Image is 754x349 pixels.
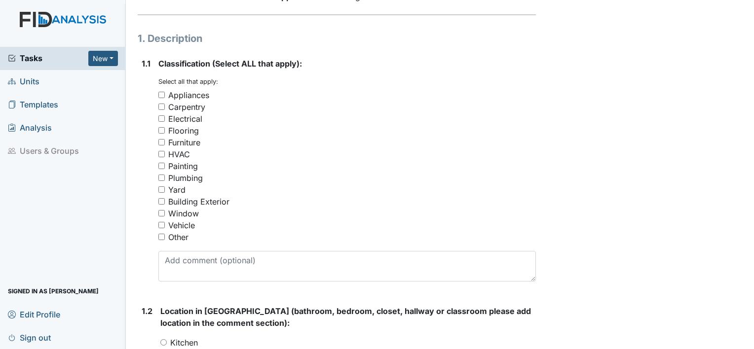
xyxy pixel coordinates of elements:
[168,196,229,208] div: Building Exterior
[8,52,88,64] a: Tasks
[158,222,165,228] input: Vehicle
[160,306,531,328] span: Location in [GEOGRAPHIC_DATA] (bathroom, bedroom, closet, hallway or classroom please add locatio...
[160,339,167,346] input: Kitchen
[8,307,60,322] span: Edit Profile
[158,151,165,157] input: HVAC
[8,74,39,89] span: Units
[168,172,203,184] div: Plumbing
[168,208,199,219] div: Window
[158,115,165,122] input: Electrical
[138,31,536,46] h1: 1. Description
[158,127,165,134] input: Flooring
[158,139,165,145] input: Furniture
[8,330,51,345] span: Sign out
[168,113,202,125] div: Electrical
[168,184,186,196] div: Yard
[158,163,165,169] input: Painting
[168,101,205,113] div: Carpentry
[158,59,302,69] span: Classification (Select ALL that apply):
[170,337,198,349] label: Kitchen
[168,231,188,243] div: Other
[8,283,99,299] span: Signed in as [PERSON_NAME]
[142,58,151,70] label: 1.1
[8,97,58,112] span: Templates
[168,219,195,231] div: Vehicle
[142,305,152,317] label: 1.2
[158,234,165,240] input: Other
[158,210,165,216] input: Window
[158,104,165,110] input: Carpentry
[168,148,190,160] div: HVAC
[158,92,165,98] input: Appliances
[168,89,209,101] div: Appliances
[158,174,165,181] input: Plumbing
[8,120,52,136] span: Analysis
[168,137,200,148] div: Furniture
[158,186,165,193] input: Yard
[158,198,165,205] input: Building Exterior
[158,78,218,85] small: Select all that apply:
[168,125,199,137] div: Flooring
[88,51,118,66] button: New
[168,160,198,172] div: Painting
